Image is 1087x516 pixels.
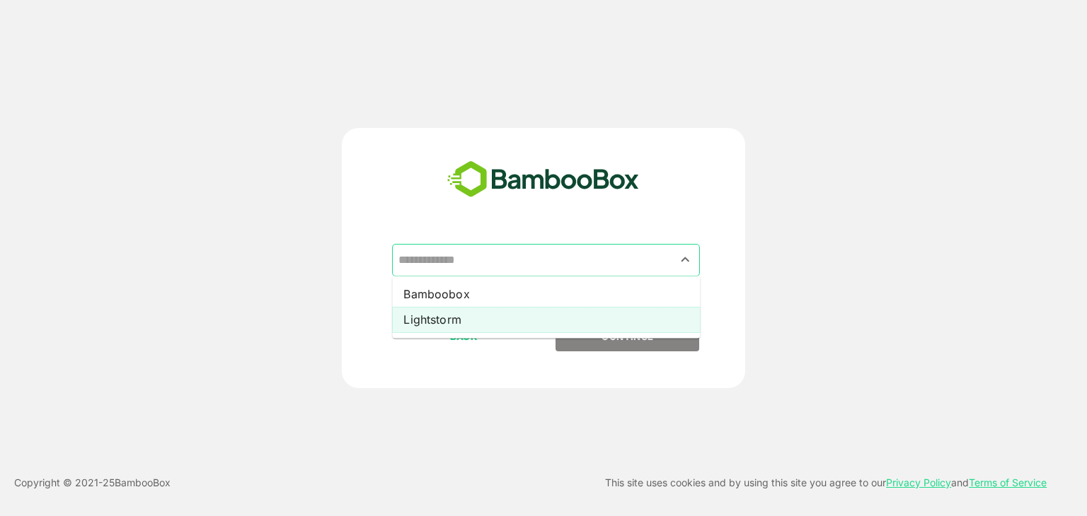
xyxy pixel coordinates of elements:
a: Privacy Policy [886,476,951,488]
p: Copyright © 2021- 25 BambooBox [14,474,171,491]
p: This site uses cookies and by using this site you agree to our and [605,474,1047,491]
button: Close [676,250,695,269]
img: bamboobox [439,156,647,203]
li: Bamboobox [392,281,700,307]
a: Terms of Service [969,476,1047,488]
li: Lightstorm [392,307,700,332]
